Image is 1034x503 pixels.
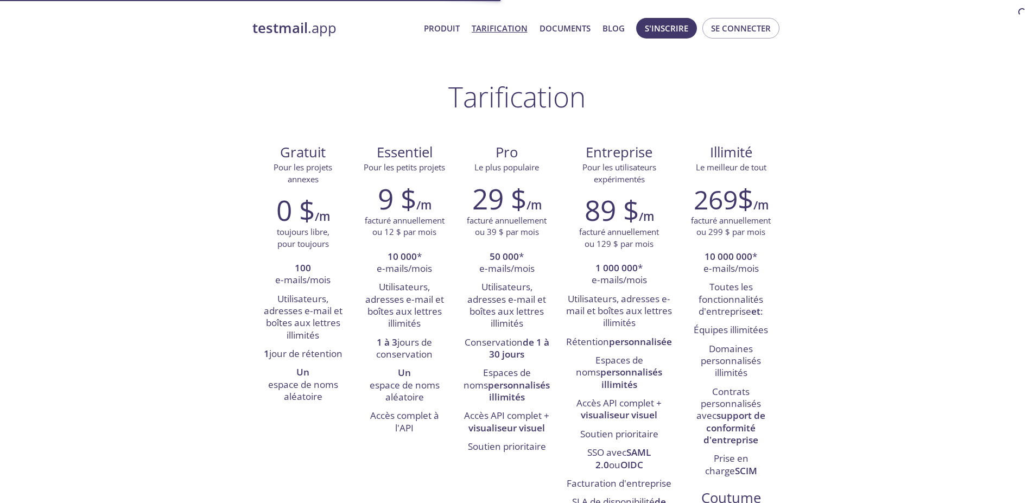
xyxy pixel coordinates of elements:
font: /m [526,197,542,213]
font: facturé annuellement [691,215,771,226]
font: /m [753,197,769,213]
font: Prise en charge [705,452,748,476]
font: de 1 à 30 jours [489,336,549,360]
a: testmail.app [252,19,415,37]
font: Pour les utilisateurs expérimentés [582,162,656,184]
font: Espaces de noms [464,366,531,391]
font: Illimité [710,143,752,162]
font: 10 000 [388,250,417,263]
font: personnalisée [609,335,672,348]
font: espace de noms aléatoire [370,379,440,403]
font: e-mails/mois [377,262,432,275]
a: Tarification [472,21,528,35]
font: Conservation [465,336,523,348]
font: ou 39 $ par mois [475,226,539,237]
font: Soutien prioritaire [580,428,658,440]
font: Domaines personnalisés illimités [701,342,761,379]
font: toujours libre, [277,226,329,237]
font: Tarification [448,78,586,116]
font: SAML 2.0 [595,446,651,470]
font: Rétention [566,335,609,348]
font: 1 000 000 [595,262,638,274]
font: ou 299 $ par mois [696,226,765,237]
font: facturé annuellement [365,215,445,226]
font: visualiseur visuel [468,422,545,434]
font: ou [609,459,620,471]
font: ou 12 $ par mois [372,226,436,237]
font: et [751,305,760,317]
font: Pour les petits projets [364,162,445,173]
font: facturé annuellement [579,226,659,237]
font: 9 $ [378,180,416,218]
font: Facturation d'entreprise [567,477,671,489]
font: testmail [252,18,308,37]
font: 269 [694,182,738,217]
font: Gratuit [280,143,326,162]
font: Le plus populaire [474,162,539,173]
font: e-mails/mois [592,273,647,286]
font: Toutes les fonctionnalités d'entreprise [699,281,763,317]
font: e-mails/mois [275,273,331,286]
a: Blog [602,21,625,35]
font: facturé annuellement [467,215,547,226]
font: support de conformité d'entreprise [703,409,765,446]
font: espace de noms aléatoire [268,378,338,403]
font: SSO avec [587,446,626,459]
a: Documents [540,21,591,35]
font: e-mails/mois [703,262,759,275]
button: Se connecter [702,18,779,39]
font: Contrats personnalisés avec [696,385,761,422]
font: 89 $ [585,191,639,229]
font: Accès complet à l'API [370,409,439,434]
font: Se connecter [711,23,771,34]
font: jour de rétention [269,347,342,360]
button: S'inscrire [636,18,697,39]
a: Produit [424,21,460,35]
font: OIDC [620,459,643,471]
font: Produit [424,23,460,34]
font: Utilisateurs, adresses e-mail et boîtes aux lettres illimités [264,292,342,341]
font: /m [416,197,432,213]
font: Utilisateurs, adresses e-mail et boîtes aux lettres illimités [566,292,672,329]
font: Utilisateurs, adresses e-mail et boîtes aux lettres illimités [467,281,546,329]
font: Blog [602,23,625,34]
font: Accès API complet + [464,409,549,422]
font: personnalisés illimités [600,366,662,390]
font: 1 [264,347,269,360]
font: Équipes illimitées [694,323,768,336]
font: 10 000 000 [705,250,752,263]
font: 50 000 [490,250,519,263]
font: e-mails/mois [479,262,535,275]
font: Documents [540,23,591,34]
font: S'inscrire [645,23,688,34]
font: visualiseur visuel [581,409,657,421]
font: /m [315,208,330,224]
font: jours de conservation [376,336,433,360]
font: Entreprise [586,143,652,162]
font: Utilisateurs, adresses e-mail et boîtes aux lettres illimités [365,281,444,329]
font: ​​$ [738,180,753,218]
font: ou 129 $ par mois [585,238,654,249]
font: 0 $ [276,191,315,229]
font: Soutien prioritaire [468,440,546,453]
font: .app [308,18,337,37]
font: /m [639,208,654,224]
font: Pour les projets annexes [274,162,332,184]
font: : [760,305,763,317]
font: Un [398,366,411,379]
font: Essentiel [377,143,433,162]
font: Tarification [472,23,528,34]
font: 29 $ [472,180,526,218]
font: personnalisés illimités [488,379,550,403]
font: pour toujours [277,238,329,249]
font: 1 à 3 [377,336,397,348]
font: Un [296,366,309,378]
font: 100 [295,262,311,274]
font: SCIM [735,464,757,477]
font: Espaces de noms [576,354,643,378]
font: Le meilleur de tout [696,162,766,173]
font: Pro [496,143,518,162]
font: Accès API complet + [576,397,662,409]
